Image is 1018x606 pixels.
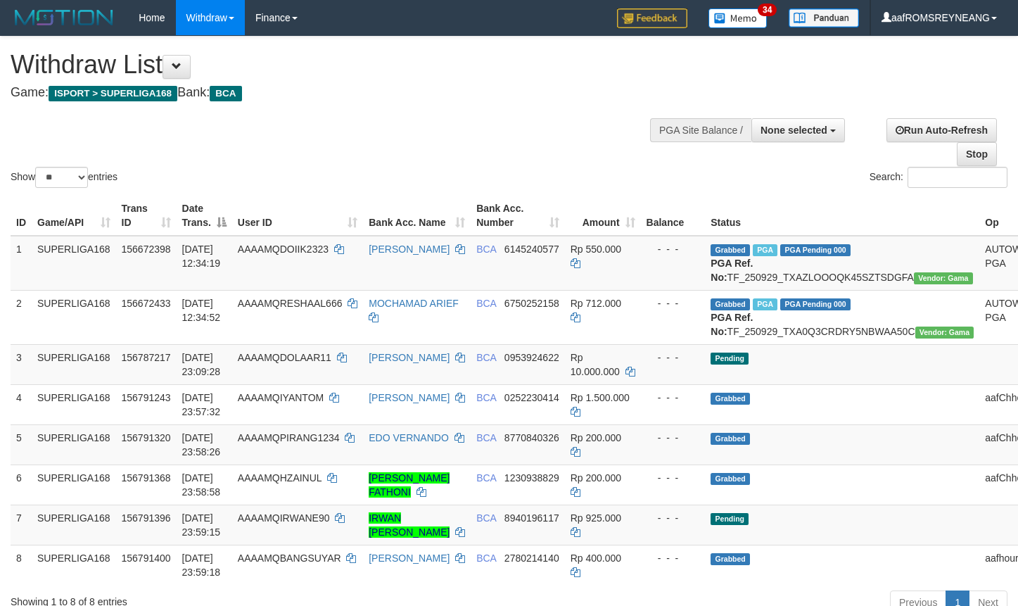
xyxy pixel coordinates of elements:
[32,545,116,585] td: SUPERLIGA168
[11,196,32,236] th: ID
[711,433,750,445] span: Grabbed
[11,505,32,545] td: 7
[32,384,116,424] td: SUPERLIGA168
[705,290,979,344] td: TF_250929_TXA0Q3CRDRY5NBWAA50C
[571,472,621,484] span: Rp 200.000
[647,471,700,485] div: - - -
[886,118,997,142] a: Run Auto-Refresh
[11,344,32,384] td: 3
[11,465,32,505] td: 6
[705,196,979,236] th: Status
[571,432,621,443] span: Rp 200.000
[711,312,753,337] b: PGA Ref. No:
[182,553,221,578] span: [DATE] 23:59:18
[504,512,559,524] span: Copy 8940196117 to clipboard
[504,553,559,564] span: Copy 2780214140 to clipboard
[182,298,221,323] span: [DATE] 12:34:52
[369,432,449,443] a: EDO VERNANDO
[504,432,559,443] span: Copy 8770840326 to clipboard
[476,298,496,309] span: BCA
[32,236,116,291] td: SUPERLIGA168
[761,125,827,136] span: None selected
[957,142,997,166] a: Stop
[122,553,171,564] span: 156791400
[238,472,322,484] span: AAAAMQHZAINUL
[122,392,171,403] span: 156791243
[571,298,621,309] span: Rp 712.000
[647,551,700,565] div: - - -
[122,352,171,363] span: 156787217
[238,512,330,524] span: AAAAMQIRWANE90
[369,553,450,564] a: [PERSON_NAME]
[708,8,768,28] img: Button%20Memo.svg
[369,298,459,309] a: MOCHAMAD ARIEF
[647,511,700,525] div: - - -
[647,296,700,310] div: - - -
[504,298,559,309] span: Copy 6750252158 to clipboard
[571,512,621,524] span: Rp 925.000
[11,7,117,28] img: MOTION_logo.png
[11,424,32,465] td: 5
[647,351,700,365] div: - - -
[182,352,221,377] span: [DATE] 23:09:28
[116,196,177,236] th: Trans ID: activate to sort column ascending
[232,196,363,236] th: User ID: activate to sort column ascending
[122,512,171,524] span: 156791396
[751,118,845,142] button: None selected
[711,513,749,525] span: Pending
[571,392,630,403] span: Rp 1.500.000
[122,298,171,309] span: 156672433
[122,244,171,255] span: 156672398
[711,393,750,405] span: Grabbed
[182,472,221,498] span: [DATE] 23:58:58
[32,424,116,465] td: SUPERLIGA168
[647,242,700,256] div: - - -
[122,432,171,443] span: 156791320
[780,298,851,310] span: PGA Pending
[476,432,496,443] span: BCA
[177,196,232,236] th: Date Trans.: activate to sort column descending
[915,327,974,339] span: Vendor URL: https://trx31.1velocity.biz
[711,353,749,365] span: Pending
[753,298,777,310] span: Marked by aafsoycanthlai
[476,553,496,564] span: BCA
[476,244,496,255] span: BCA
[32,344,116,384] td: SUPERLIGA168
[182,244,221,269] span: [DATE] 12:34:19
[11,290,32,344] td: 2
[914,272,973,284] span: Vendor URL: https://trx31.1velocity.biz
[565,196,641,236] th: Amount: activate to sort column ascending
[641,196,706,236] th: Balance
[238,298,343,309] span: AAAAMQRESHAAL666
[11,236,32,291] td: 1
[504,352,559,363] span: Copy 0953924622 to clipboard
[504,472,559,484] span: Copy 1230938829 to clipboard
[369,392,450,403] a: [PERSON_NAME]
[238,553,341,564] span: AAAAMQBANGSUYAR
[711,258,753,283] b: PGA Ref. No:
[476,352,496,363] span: BCA
[35,167,88,188] select: Showentries
[471,196,565,236] th: Bank Acc. Number: activate to sort column ascending
[571,352,620,377] span: Rp 10.000.000
[238,432,340,443] span: AAAAMQPIRANG1234
[210,86,241,101] span: BCA
[753,244,777,256] span: Marked by aafsoycanthlai
[870,167,1007,188] label: Search:
[504,244,559,255] span: Copy 6145240577 to clipboard
[647,391,700,405] div: - - -
[369,472,450,498] a: [PERSON_NAME] FATHONI
[369,244,450,255] a: [PERSON_NAME]
[647,431,700,445] div: - - -
[238,244,329,255] span: AAAAMQDOIIK2323
[182,432,221,457] span: [DATE] 23:58:26
[11,167,117,188] label: Show entries
[11,86,665,100] h4: Game: Bank:
[32,196,116,236] th: Game/API: activate to sort column ascending
[32,290,116,344] td: SUPERLIGA168
[711,553,750,565] span: Grabbed
[11,51,665,79] h1: Withdraw List
[711,473,750,485] span: Grabbed
[182,392,221,417] span: [DATE] 23:57:32
[238,352,331,363] span: AAAAMQDOLAAR11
